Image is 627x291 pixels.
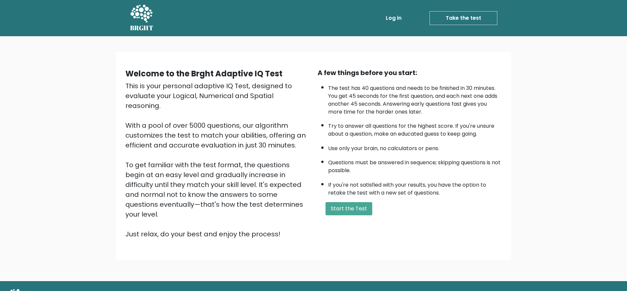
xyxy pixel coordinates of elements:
[328,119,502,138] li: Try to answer all questions for the highest score. If you're unsure about a question, make an edu...
[318,68,502,78] div: A few things before you start:
[130,24,154,32] h5: BRGHT
[328,141,502,152] li: Use only your brain, no calculators or pens.
[328,178,502,197] li: If you're not satisfied with your results, you have the option to retake the test with a new set ...
[125,68,282,79] b: Welcome to the Brght Adaptive IQ Test
[326,202,372,215] button: Start the Test
[328,81,502,116] li: The test has 40 questions and needs to be finished in 30 minutes. You get 45 seconds for the firs...
[383,12,404,25] a: Log in
[125,81,310,239] div: This is your personal adaptive IQ Test, designed to evaluate your Logical, Numerical and Spatial ...
[328,155,502,174] li: Questions must be answered in sequence; skipping questions is not possible.
[430,11,497,25] a: Take the test
[130,3,154,34] a: BRGHT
